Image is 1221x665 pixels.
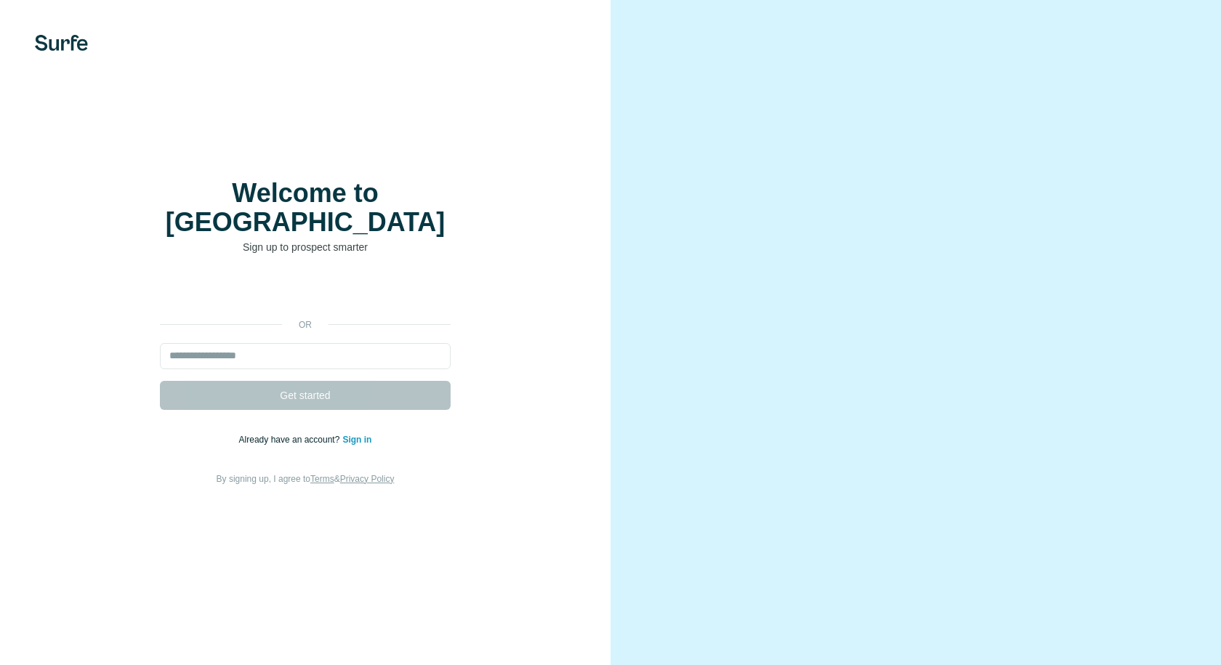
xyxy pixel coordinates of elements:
[342,435,371,445] a: Sign in
[282,318,329,331] p: or
[160,240,451,254] p: Sign up to prospect smarter
[160,179,451,237] h1: Welcome to [GEOGRAPHIC_DATA]
[310,474,334,484] a: Terms
[153,276,458,308] iframe: Sign in with Google Button
[35,35,88,51] img: Surfe's logo
[239,435,343,445] span: Already have an account?
[340,474,395,484] a: Privacy Policy
[217,474,395,484] span: By signing up, I agree to &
